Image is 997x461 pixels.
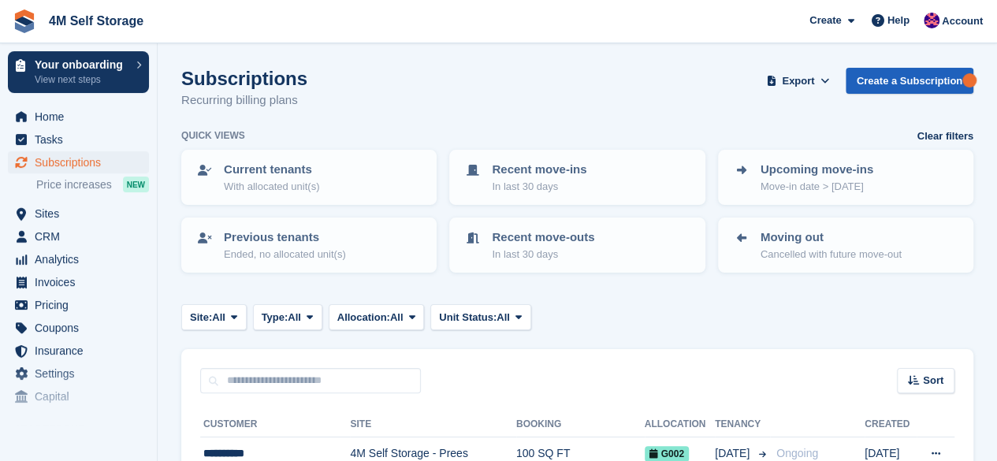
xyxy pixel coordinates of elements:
span: All [497,310,510,325]
span: Coupons [35,317,129,339]
p: Current tenants [224,161,319,179]
a: Create a Subscription [846,68,973,94]
span: All [212,310,225,325]
th: Created [865,412,917,437]
p: Previous tenants [224,229,346,247]
p: In last 30 days [492,247,594,262]
span: Export [782,73,814,89]
a: menu [8,248,149,270]
a: menu [8,362,149,385]
p: With allocated unit(s) [224,179,319,195]
span: Settings [35,362,129,385]
p: Recurring billing plans [181,91,307,110]
p: Moving out [761,229,902,247]
th: Booking [516,412,645,437]
a: Clear filters [917,128,973,144]
p: Recent move-ins [492,161,586,179]
span: All [390,310,404,325]
th: Customer [200,412,350,437]
a: menu [8,106,149,128]
span: Help [887,13,910,28]
a: menu [8,203,149,225]
p: Upcoming move-ins [761,161,873,179]
p: Recent move-outs [492,229,594,247]
span: Invoices [35,271,129,293]
span: Unit Status: [439,310,497,325]
img: Caroline Betsworth [924,13,939,28]
a: menu [8,271,149,293]
span: Type: [262,310,288,325]
button: Type: All [253,304,322,330]
a: menu [8,225,149,247]
a: Upcoming move-ins Move-in date > [DATE] [720,151,972,203]
a: menu [8,128,149,151]
th: Site [350,412,515,437]
span: Allocation: [337,310,390,325]
span: Insurance [35,340,129,362]
a: Previous tenants Ended, no allocated unit(s) [183,219,435,271]
button: Site: All [181,304,247,330]
p: Your onboarding [35,59,128,70]
a: Recent move-ins In last 30 days [451,151,703,203]
a: Moving out Cancelled with future move-out [720,219,972,271]
span: Capital [35,385,129,407]
a: menu [8,340,149,362]
a: menu [8,151,149,173]
div: NEW [123,177,149,192]
h6: Quick views [181,128,245,143]
a: Current tenants With allocated unit(s) [183,151,435,203]
p: Cancelled with future move-out [761,247,902,262]
th: Allocation [645,412,716,437]
span: Site: [190,310,212,325]
span: Ongoing [776,447,818,459]
button: Unit Status: All [430,304,530,330]
p: In last 30 days [492,179,586,195]
a: menu [8,385,149,407]
div: Tooltip anchor [962,73,977,87]
span: Account [942,13,983,29]
p: View next steps [35,72,128,87]
span: Home [35,106,129,128]
h1: Subscriptions [181,68,307,89]
span: Storefront [14,421,157,437]
span: Sort [923,373,943,389]
img: stora-icon-8386f47178a22dfd0bd8f6a31ec36ba5ce8667c1dd55bd0f319d3a0aa187defe.svg [13,9,36,33]
a: Price increases NEW [36,176,149,193]
button: Export [764,68,833,94]
a: menu [8,294,149,316]
a: Recent move-outs In last 30 days [451,219,703,271]
th: Tenancy [715,412,770,437]
button: Allocation: All [329,304,425,330]
span: Create [809,13,841,28]
p: Move-in date > [DATE] [761,179,873,195]
span: CRM [35,225,129,247]
span: Price increases [36,177,112,192]
span: All [288,310,301,325]
span: Pricing [35,294,129,316]
a: Your onboarding View next steps [8,51,149,93]
a: 4M Self Storage [43,8,150,34]
p: Ended, no allocated unit(s) [224,247,346,262]
span: Tasks [35,128,129,151]
span: Analytics [35,248,129,270]
span: Subscriptions [35,151,129,173]
span: Sites [35,203,129,225]
a: menu [8,317,149,339]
